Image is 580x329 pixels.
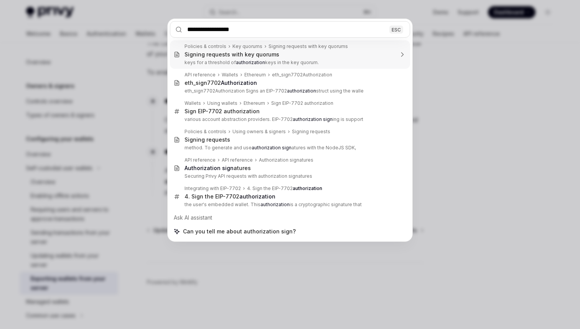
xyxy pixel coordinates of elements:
[222,72,238,78] div: Wallets
[244,100,265,106] div: Ethereum
[185,165,234,171] b: Authorization sign
[185,145,394,151] p: method. To generate and use atures with the NodeJS SDK,
[247,185,322,192] div: 4. Sign the EIP-7702
[185,79,257,86] div: eth_sign7702
[271,100,333,106] div: Sign EIP-7702 authorization
[185,116,394,122] p: various account abstraction providers. EIP-7702 ing is support
[259,157,313,163] div: Authorization signatures
[232,129,286,135] div: Using owners & signers
[244,72,266,78] div: Ethereum
[183,228,296,235] span: Can you tell me about authorization sign?
[260,202,290,207] b: authorization
[185,202,394,208] p: the user's embedded wallet. This is a cryptographic signature that
[185,173,394,179] p: Securing Privy API requests with authorization signatures
[293,116,333,122] b: authorization sign
[185,60,394,66] p: keys for a threshold of keys in the key quorum.
[185,100,201,106] div: Wallets
[239,193,275,200] b: authorization
[207,100,237,106] div: Using wallets
[236,60,265,65] b: authorization
[185,108,260,115] div: Sign EIP-7702 authorization
[185,43,226,50] div: Policies & controls
[170,211,410,225] div: Ask AI assistant
[185,72,216,78] div: API reference
[185,185,241,192] div: Integrating with EIP-7702
[222,157,253,163] div: API reference
[185,136,230,143] div: Signing requests
[269,43,348,50] div: Signing requests with key quorums
[185,88,394,94] p: eth_sign7702Authorization Signs an EIP-7702 struct using the walle
[252,145,292,150] b: authorization sign
[185,129,226,135] div: Policies & controls
[232,43,262,50] div: Key quorums
[221,79,257,86] b: Authorization
[185,157,216,163] div: API reference
[292,129,330,135] div: Signing requests
[389,25,403,33] div: ESC
[272,72,332,78] div: eth_sign7702Authorization
[185,165,251,172] div: atures
[185,51,279,58] div: Signing requests with key quorums
[287,88,316,94] b: authorization
[185,193,275,200] div: 4. Sign the EIP-7702
[293,185,322,191] b: authorization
